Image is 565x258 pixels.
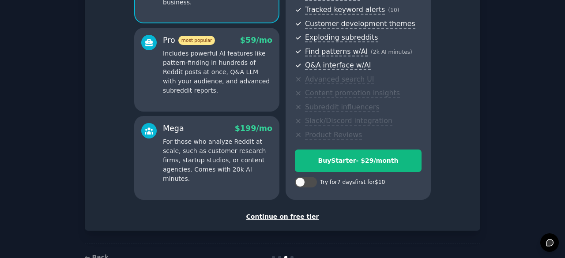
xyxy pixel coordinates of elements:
[240,36,272,45] span: $ 59 /mo
[320,179,385,187] div: Try for 7 days first for $10
[163,49,272,95] p: Includes powerful AI features like pattern-finding in hundreds of Reddit posts at once, Q&A LLM w...
[235,124,272,133] span: $ 199 /mo
[305,89,400,98] span: Content promotion insights
[305,33,378,42] span: Exploding subreddits
[295,150,422,172] button: BuyStarter- $29/month
[305,116,392,126] span: Slack/Discord integration
[305,19,415,29] span: Customer development themes
[163,137,272,183] p: For those who analyze Reddit at scale, such as customer research firms, startup studios, or conte...
[94,212,471,221] div: Continue on free tier
[305,47,368,56] span: Find patterns w/AI
[305,103,379,112] span: Subreddit influencers
[163,123,184,134] div: Mega
[163,35,215,46] div: Pro
[388,7,399,13] span: ( 10 )
[371,49,412,55] span: ( 2k AI minutes )
[305,131,362,140] span: Product Reviews
[305,61,371,70] span: Q&A interface w/AI
[305,75,374,84] span: Advanced search UI
[305,5,385,15] span: Tracked keyword alerts
[295,156,421,165] div: Buy Starter - $ 29 /month
[178,36,215,45] span: most popular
